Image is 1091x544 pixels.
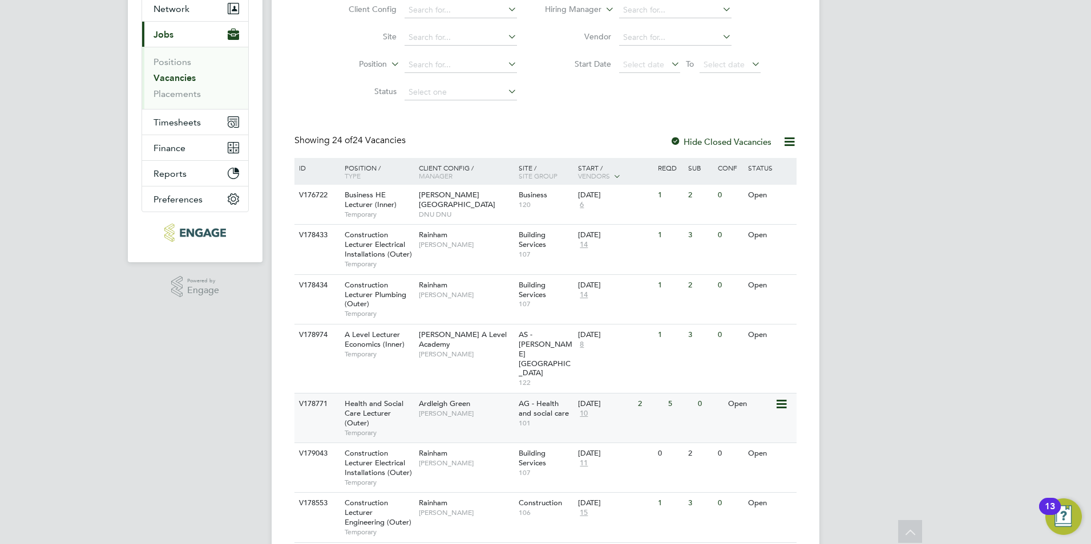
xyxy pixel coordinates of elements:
[623,59,664,70] span: Select date
[142,186,248,212] button: Preferences
[685,225,715,246] div: 3
[419,230,447,239] span: Rainham
[715,324,745,346] div: 0
[345,259,413,269] span: Temporary
[685,185,715,206] div: 2
[419,171,452,180] span: Manager
[519,399,569,418] span: AG - Health and social care
[685,443,715,464] div: 2
[519,280,546,299] span: Building Services
[545,31,611,42] label: Vendor
[419,508,513,517] span: [PERSON_NAME]
[519,330,572,378] span: AS - [PERSON_NAME][GEOGRAPHIC_DATA]
[578,230,652,240] div: [DATE]
[578,171,610,180] span: Vendors
[296,185,336,206] div: V176722
[655,443,685,464] div: 0
[332,135,353,146] span: 24 of
[332,135,406,146] span: 24 Vacancies
[419,409,513,418] span: [PERSON_NAME]
[405,84,517,100] input: Select one
[187,276,219,286] span: Powered by
[745,275,795,296] div: Open
[655,493,685,514] div: 1
[153,143,185,153] span: Finance
[345,309,413,318] span: Temporary
[296,324,336,346] div: V178974
[331,86,397,96] label: Status
[655,185,685,206] div: 1
[745,225,795,246] div: Open
[345,171,361,180] span: Type
[142,109,248,135] button: Timesheets
[419,458,513,468] span: [PERSON_NAME]
[419,210,513,219] span: DNU DNU
[578,508,589,518] span: 15
[519,498,562,508] span: Construction
[725,393,775,415] div: Open
[345,280,406,309] span: Construction Lecturer Plumbing (Outer)
[519,378,573,387] span: 122
[685,324,715,346] div: 3
[685,275,715,296] div: 2
[345,399,403,428] span: Health and Social Care Lecturer (Outer)
[419,280,447,290] span: Rainham
[619,2,732,18] input: Search for...
[536,4,601,15] label: Hiring Manager
[321,59,387,70] label: Position
[578,200,585,210] span: 6
[516,158,576,185] div: Site /
[575,158,655,186] div: Start /
[142,47,248,109] div: Jobs
[142,161,248,186] button: Reports
[578,290,589,300] span: 14
[578,458,589,468] span: 11
[519,171,557,180] span: Site Group
[405,2,517,18] input: Search for...
[519,468,573,477] span: 107
[635,393,665,415] div: 2
[578,190,652,200] div: [DATE]
[153,117,201,128] span: Timesheets
[419,448,447,458] span: Rainham
[578,240,589,250] span: 14
[187,286,219,295] span: Engage
[745,443,795,464] div: Open
[1045,506,1055,521] div: 13
[142,22,248,47] button: Jobs
[655,275,685,296] div: 1
[345,478,413,487] span: Temporary
[715,225,745,246] div: 0
[655,158,685,177] div: Reqd
[519,508,573,517] span: 106
[655,324,685,346] div: 1
[745,185,795,206] div: Open
[519,200,573,209] span: 120
[619,30,732,46] input: Search for...
[578,409,589,419] span: 10
[519,448,546,468] span: Building Services
[296,443,336,464] div: V179043
[578,330,652,340] div: [DATE]
[419,240,513,249] span: [PERSON_NAME]
[153,72,196,83] a: Vacancies
[345,190,397,209] span: Business HE Lecturer (Inner)
[405,30,517,46] input: Search for...
[419,498,447,508] span: Rainham
[296,275,336,296] div: V178434
[670,136,771,147] label: Hide Closed Vacancies
[345,350,413,359] span: Temporary
[519,230,546,249] span: Building Services
[345,330,405,349] span: A Level Lecturer Economics (Inner)
[745,324,795,346] div: Open
[685,158,715,177] div: Sub
[296,493,336,514] div: V178553
[715,443,745,464] div: 0
[345,210,413,219] span: Temporary
[519,299,573,308] span: 107
[685,493,715,514] div: 3
[296,225,336,246] div: V178433
[164,224,225,242] img: huntereducation-logo-retina.png
[519,419,573,428] span: 101
[655,225,685,246] div: 1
